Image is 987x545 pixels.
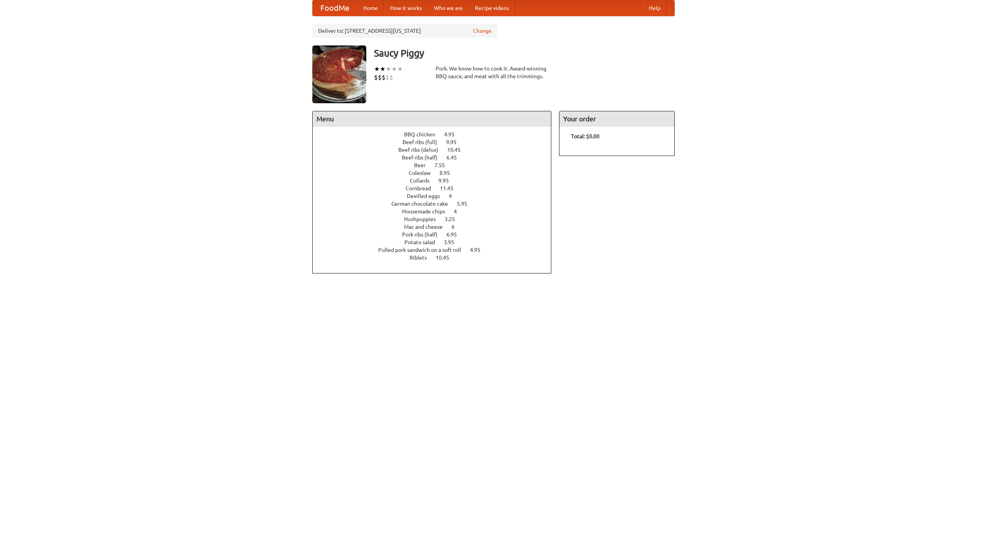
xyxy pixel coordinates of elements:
a: Change [473,27,492,35]
img: angular.jpg [312,45,366,103]
a: Devilled eggs 4 [407,193,466,199]
span: 11.45 [440,185,461,191]
a: How it works [384,0,428,16]
span: Potato salad [404,239,443,245]
span: Beer [414,162,433,168]
span: 3.95 [444,239,462,245]
span: 3.25 [445,216,463,222]
span: Riblets [409,255,435,261]
div: Deliver to: [STREET_ADDRESS][US_STATE] [312,24,497,38]
span: 6.95 [446,231,465,238]
div: Pork. We know how to cook it. Award-winning BBQ sauce, and meat with all the trimmings. [436,65,551,80]
span: Mac and cheese [404,224,450,230]
li: ★ [397,65,403,73]
span: Pulled pork sandwich on a soft roll [378,247,469,253]
span: 5.95 [457,201,475,207]
li: $ [374,73,378,82]
span: Beef ribs (half) [402,154,445,161]
span: Coleslaw [409,170,438,176]
li: $ [389,73,393,82]
a: Coleslaw 8.95 [409,170,464,176]
a: Potato salad 3.95 [404,239,468,245]
span: Beef ribs (full) [403,139,445,145]
a: Mac and cheese 6 [404,224,469,230]
span: 9.95 [438,178,456,184]
a: Recipe videos [469,0,515,16]
a: Riblets 10.45 [409,255,463,261]
a: Home [357,0,384,16]
span: Devilled eggs [407,193,448,199]
a: Beef ribs (half) 6.45 [402,154,471,161]
li: ★ [374,65,380,73]
a: German chocolate cake 5.95 [391,201,482,207]
span: Pork ribs (half) [402,231,445,238]
span: Cornbread [406,185,439,191]
span: 4 [454,208,465,215]
a: Housemade chips 4 [402,208,471,215]
a: BBQ chicken 4.95 [404,131,469,138]
span: Housemade chips [402,208,453,215]
li: $ [378,73,382,82]
span: 4.95 [470,247,488,253]
li: $ [382,73,386,82]
span: German chocolate cake [391,201,456,207]
span: 10.45 [447,147,468,153]
h4: Your order [559,111,674,127]
a: Beef ribs (full) 9.95 [403,139,471,145]
span: Beef ribs (delux) [398,147,446,153]
h4: Menu [313,111,551,127]
a: Help [643,0,667,16]
span: Collards [410,178,437,184]
span: 8.95 [440,170,458,176]
span: 10.45 [436,255,457,261]
span: BBQ chicken [404,131,443,138]
a: Cornbread 11.45 [406,185,468,191]
span: 4 [449,193,460,199]
h3: Saucy Piggy [374,45,675,61]
a: Who we are [428,0,469,16]
a: FoodMe [313,0,357,16]
b: Total: $0.00 [571,133,600,139]
span: 7.55 [435,162,453,168]
a: Hushpuppies 3.25 [404,216,469,222]
li: ★ [391,65,397,73]
a: Pulled pork sandwich on a soft roll 4.95 [378,247,495,253]
a: Collards 9.95 [410,178,463,184]
li: $ [386,73,389,82]
a: Pork ribs (half) 6.95 [402,231,471,238]
span: 6 [451,224,462,230]
a: Beer 7.55 [414,162,459,168]
li: ★ [386,65,391,73]
a: Beef ribs (delux) 10.45 [398,147,475,153]
span: Hushpuppies [404,216,443,222]
span: 4.95 [444,131,462,138]
span: 9.95 [446,139,464,145]
span: 6.45 [446,154,465,161]
li: ★ [380,65,386,73]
